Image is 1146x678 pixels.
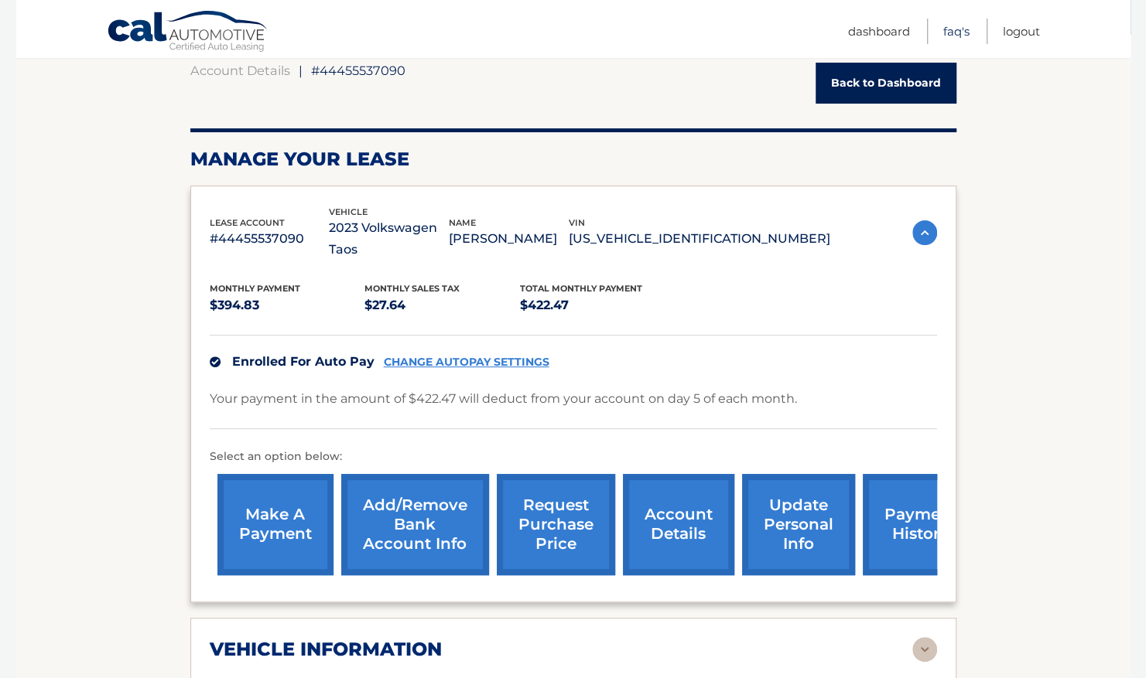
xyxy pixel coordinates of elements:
span: Monthly Payment [210,283,300,294]
p: #44455537090 [210,228,330,250]
p: 2023 Volkswagen Taos [329,217,449,261]
a: payment history [863,474,979,575]
span: #44455537090 [311,63,405,78]
p: Select an option below: [210,448,937,466]
a: account details [623,474,734,575]
img: accordion-active.svg [912,220,937,245]
p: [US_VEHICLE_IDENTIFICATION_NUMBER] [569,228,830,250]
p: [PERSON_NAME] [449,228,569,250]
a: Back to Dashboard [816,63,956,104]
a: Dashboard [848,19,910,44]
h2: vehicle information [210,638,442,661]
a: update personal info [742,474,855,575]
p: $394.83 [210,295,365,316]
span: vin [569,217,585,228]
span: vehicle [329,206,368,217]
a: CHANGE AUTOPAY SETTINGS [384,356,549,369]
span: | [299,63,303,78]
img: check.svg [210,356,221,367]
img: accordion-rest.svg [912,637,937,662]
a: Add/Remove bank account info [341,474,489,575]
p: Your payment in the amount of $422.47 will deduct from your account on day 5 of each month. [210,388,797,410]
h2: Manage Your Lease [190,148,956,171]
span: lease account [210,217,285,228]
a: Account Details [190,63,290,78]
a: FAQ's [943,19,970,44]
p: $27.64 [364,295,520,316]
span: name [449,217,476,228]
span: Enrolled For Auto Pay [232,354,375,369]
span: Total Monthly Payment [520,283,642,294]
a: Cal Automotive [107,10,269,55]
a: make a payment [217,474,334,575]
a: request purchase price [497,474,615,575]
span: Monthly sales Tax [364,283,460,294]
a: Logout [1003,19,1040,44]
p: $422.47 [520,295,676,316]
